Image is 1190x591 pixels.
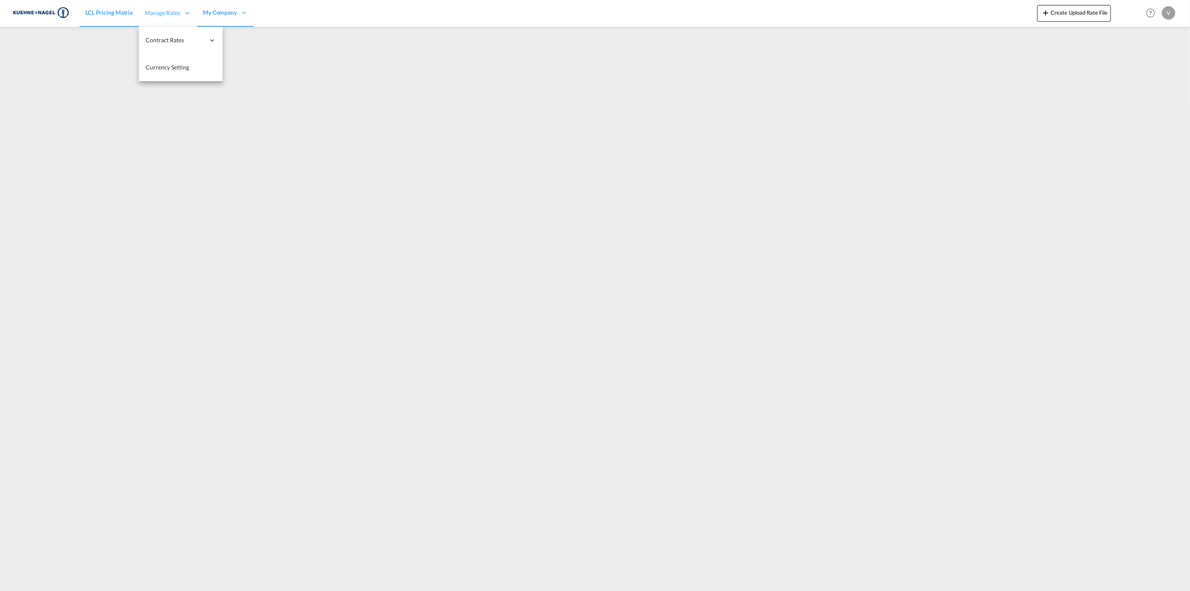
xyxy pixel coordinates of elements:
span: Currency Setting [146,64,189,71]
span: Help [1144,6,1158,20]
div: V [1162,6,1175,20]
span: LCL Pricing Matrix [85,9,133,16]
a: Currency Setting [139,54,223,81]
img: 36441310f41511efafde313da40ec4a4.png [13,4,69,23]
div: Help [1144,6,1162,21]
span: Contract Rates [146,36,205,44]
button: icon-plus 400-fgCreate Upload Rate File [1037,5,1111,22]
span: Manage Rates [145,9,180,17]
div: Contract Rates [139,27,223,54]
span: My Company [203,8,237,17]
md-icon: icon-plus 400-fg [1041,8,1051,18]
